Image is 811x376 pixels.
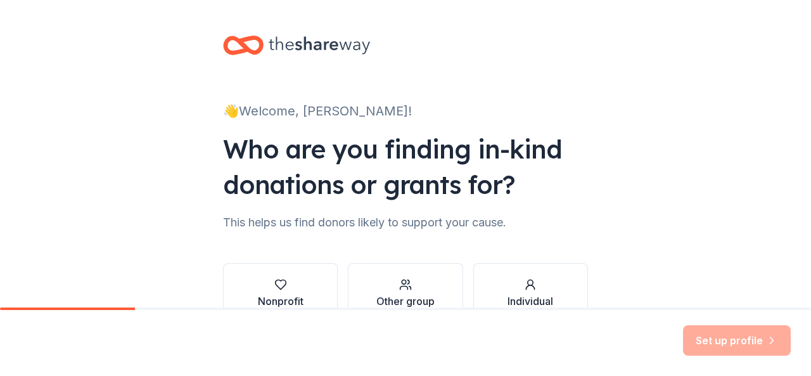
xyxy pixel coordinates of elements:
[223,212,588,233] div: This helps us find donors likely to support your cause.
[508,294,553,309] div: Individual
[223,263,338,324] button: Nonprofit
[223,101,588,121] div: 👋 Welcome, [PERSON_NAME]!
[223,131,588,202] div: Who are you finding in-kind donations or grants for?
[376,294,435,309] div: Other group
[258,294,303,309] div: Nonprofit
[473,263,588,324] button: Individual
[348,263,463,324] button: Other group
